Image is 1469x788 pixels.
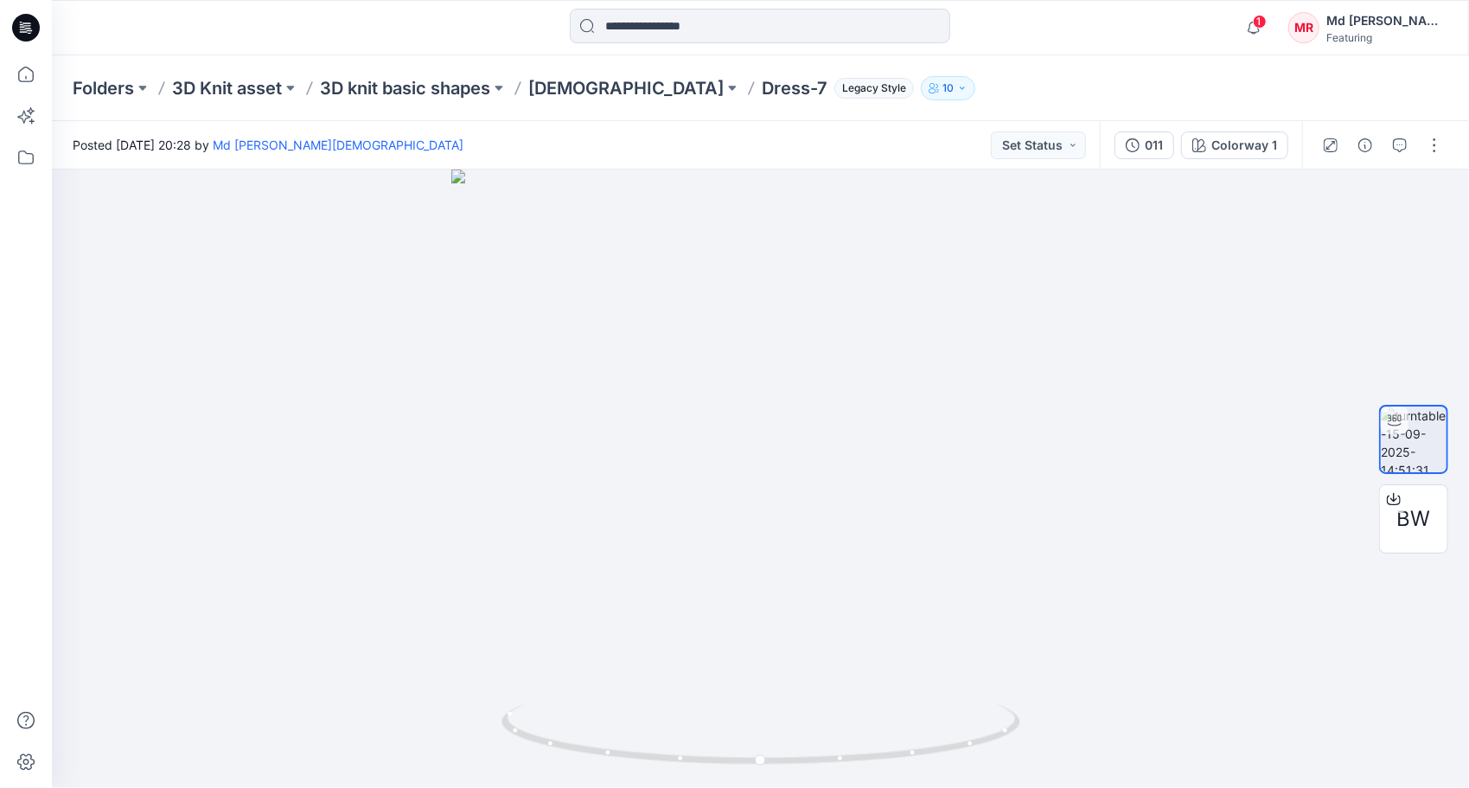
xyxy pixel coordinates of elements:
img: turntable-15-09-2025-14:51:31 [1381,407,1447,472]
span: BW [1397,503,1431,535]
span: Legacy Style [834,78,914,99]
button: 011 [1115,131,1174,159]
a: 3D Knit asset [172,76,282,100]
a: [DEMOGRAPHIC_DATA] [528,76,724,100]
a: 3D knit basic shapes [320,76,490,100]
p: 10 [942,79,954,98]
a: Folders [73,76,134,100]
button: Legacy Style [827,76,914,100]
span: 1 [1253,15,1267,29]
div: 011 [1145,136,1163,155]
button: Details [1351,131,1379,159]
div: Colorway 1 [1211,136,1277,155]
button: Colorway 1 [1181,131,1288,159]
p: Dress-7 [762,76,827,100]
button: 10 [921,76,975,100]
div: Featuring [1326,31,1447,44]
div: Md [PERSON_NAME][DEMOGRAPHIC_DATA] [1326,10,1447,31]
a: Md [PERSON_NAME][DEMOGRAPHIC_DATA] [213,138,463,152]
span: Posted [DATE] 20:28 by [73,136,463,154]
div: MR [1288,12,1319,43]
